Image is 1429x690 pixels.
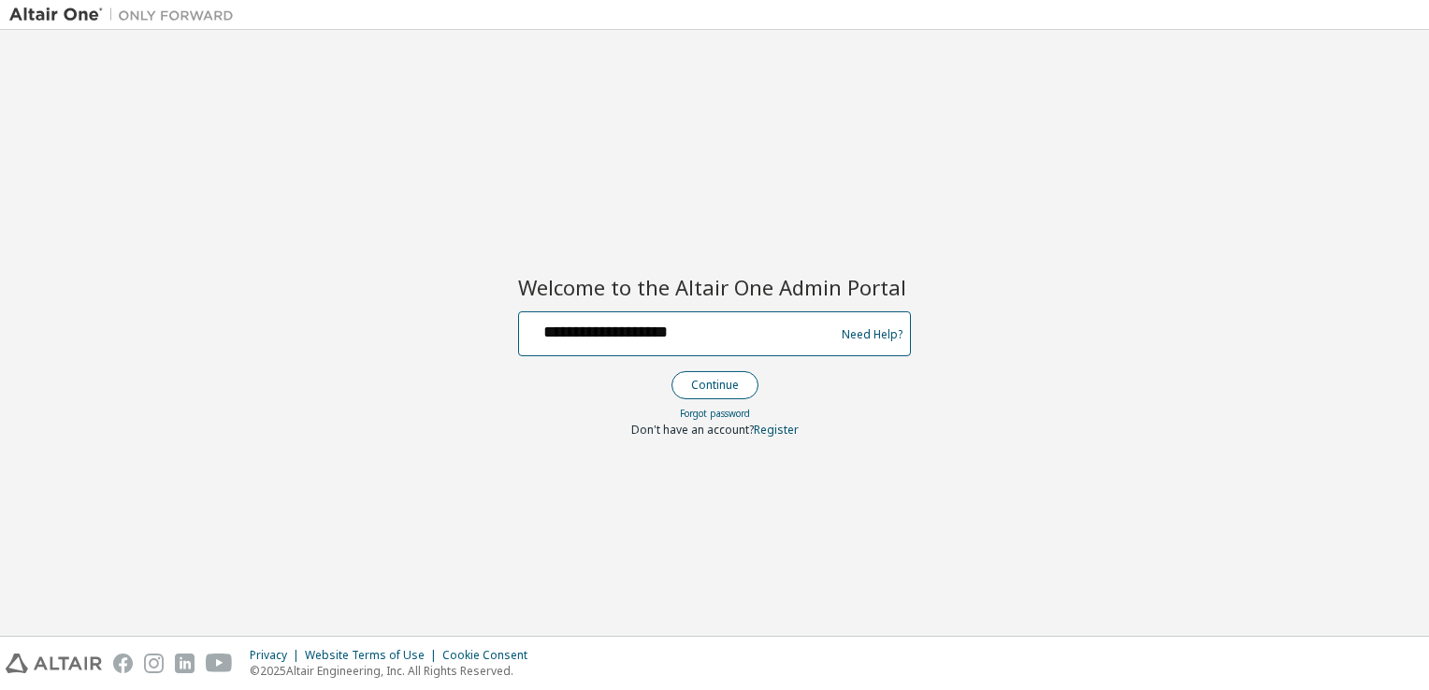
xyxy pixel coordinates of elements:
img: youtube.svg [206,654,233,673]
img: instagram.svg [144,654,164,673]
div: Website Terms of Use [305,648,442,663]
img: Altair One [9,6,243,24]
div: Privacy [250,648,305,663]
a: Forgot password [680,407,750,420]
button: Continue [671,371,758,399]
img: linkedin.svg [175,654,195,673]
span: Don't have an account? [631,422,754,438]
a: Need Help? [842,334,902,335]
a: Register [754,422,799,438]
h2: Welcome to the Altair One Admin Portal [518,274,911,300]
div: Cookie Consent [442,648,539,663]
img: facebook.svg [113,654,133,673]
p: © 2025 Altair Engineering, Inc. All Rights Reserved. [250,663,539,679]
img: altair_logo.svg [6,654,102,673]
